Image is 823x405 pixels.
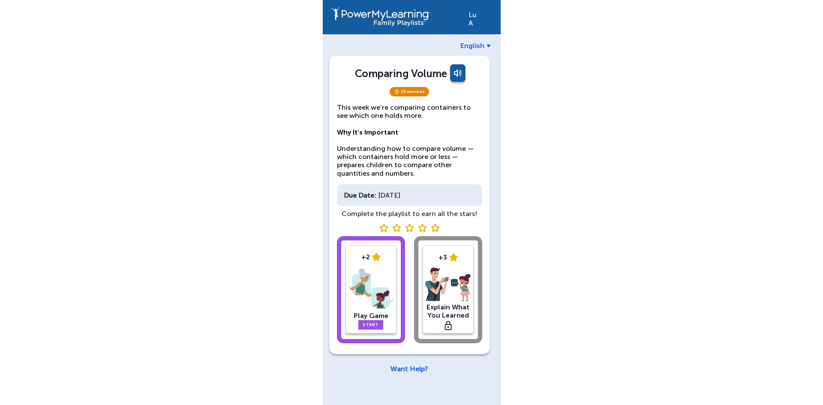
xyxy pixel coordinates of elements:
div: Comparing Volume [355,67,447,80]
img: blank star [379,224,388,232]
img: timer.svg [394,89,399,94]
div: Lu A [469,6,492,27]
img: lock.svg [445,321,452,330]
div: Due Date: [344,191,376,199]
div: [DATE] [337,184,482,206]
img: blank star [431,224,439,232]
img: blank star [405,224,414,232]
img: blank star [392,224,401,232]
img: PowerMyLearning Connect [331,6,431,26]
p: This week we’re comparing containers to see which one holds more. Understanding how to compare vo... [337,103,482,177]
img: blank star [418,224,427,232]
div: Complete the playlist to earn all the stars! [337,210,482,218]
strong: Why It’s Important [337,128,398,136]
span: English [460,42,484,50]
a: Start [358,320,383,330]
span: 15 minutes [390,87,429,96]
div: +2 [348,253,394,261]
img: star [372,253,381,261]
a: English [460,42,491,50]
div: Play Game [348,312,394,320]
a: Want Help? [390,365,428,373]
img: play-game.png [348,266,394,311]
